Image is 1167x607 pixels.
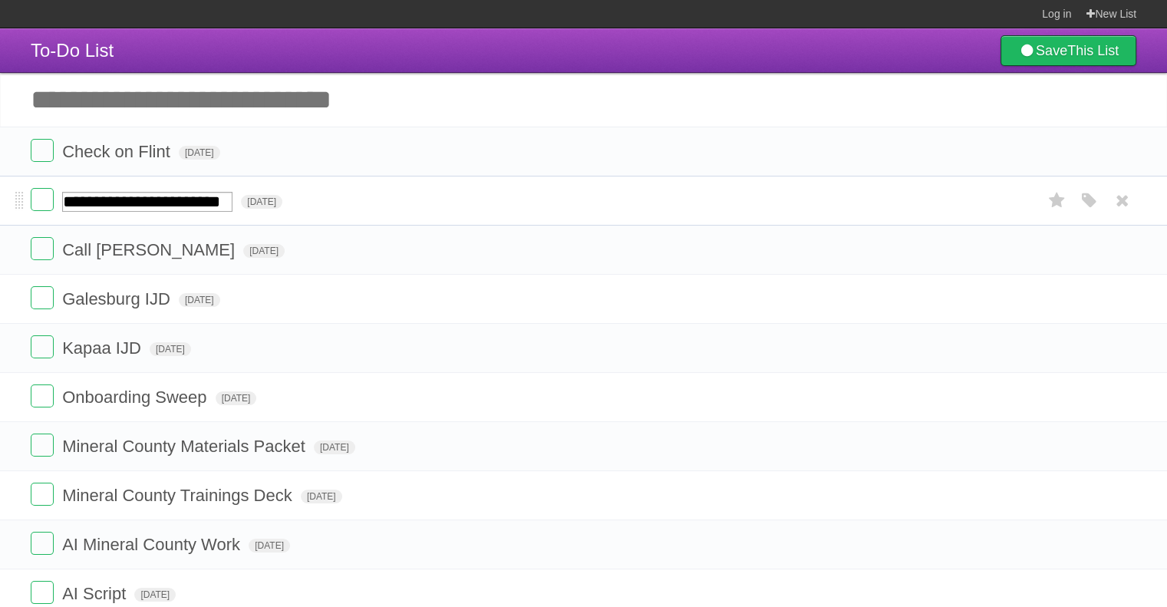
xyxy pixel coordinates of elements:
label: Done [31,286,54,309]
label: Done [31,139,54,162]
span: Galesburg IJD [62,289,174,308]
label: Done [31,384,54,407]
a: SaveThis List [1001,35,1136,66]
span: [DATE] [150,342,191,356]
span: [DATE] [241,195,282,209]
span: [DATE] [314,440,355,454]
span: [DATE] [179,293,220,307]
span: [DATE] [243,244,285,258]
span: [DATE] [249,539,290,553]
span: To-Do List [31,40,114,61]
span: Mineral County Trainings Deck [62,486,296,505]
span: [DATE] [216,391,257,405]
span: Mineral County Materials Packet [62,437,309,456]
span: Kapaa IJD [62,338,145,358]
label: Done [31,188,54,211]
span: AI Mineral County Work [62,535,244,554]
span: Onboarding Sweep [62,388,210,407]
span: Call [PERSON_NAME] [62,240,239,259]
span: [DATE] [134,588,176,602]
span: Check on Flint [62,142,174,161]
span: AI Script [62,584,130,603]
label: Done [31,532,54,555]
label: Done [31,237,54,260]
span: [DATE] [179,146,220,160]
span: [DATE] [301,490,342,503]
b: This List [1067,43,1119,58]
label: Done [31,335,54,358]
label: Done [31,581,54,604]
label: Star task [1043,188,1072,213]
label: Done [31,483,54,506]
label: Done [31,434,54,457]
